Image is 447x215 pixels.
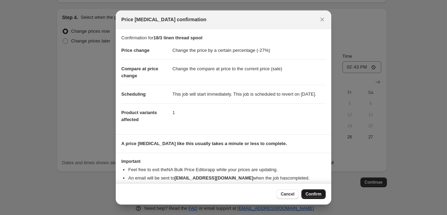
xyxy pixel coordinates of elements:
b: [EMAIL_ADDRESS][DOMAIN_NAME] [174,175,253,181]
dd: Change the compare at price to the current price (sale) [172,59,326,78]
span: Scheduling [121,91,146,97]
li: Feel free to exit the NA Bulk Price Editor app while your prices are updating. [128,166,326,173]
span: Price change [121,48,149,53]
h3: Important [121,159,326,164]
span: Compare at price change [121,66,158,78]
p: Confirmation for [121,34,326,41]
b: A price [MEDICAL_DATA] like this usually takes a minute or less to complete. [121,141,287,146]
li: You can update your confirmation email address from your . [128,183,326,190]
b: 18/3 linen thread spool [153,35,202,40]
button: Cancel [277,189,299,199]
dd: This job will start immediately. This job is scheduled to revert on [DATE]. [172,85,326,103]
li: An email will be sent to when the job has completed . [128,175,326,182]
span: Price [MEDICAL_DATA] confirmation [121,16,206,23]
dd: Change the price by a certain percentage (-27%) [172,41,326,59]
span: Confirm [306,191,322,197]
span: Product variants affected [121,110,157,122]
button: Confirm [301,189,326,199]
span: Cancel [281,191,294,197]
button: Close [317,15,327,24]
dd: 1 [172,103,326,122]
